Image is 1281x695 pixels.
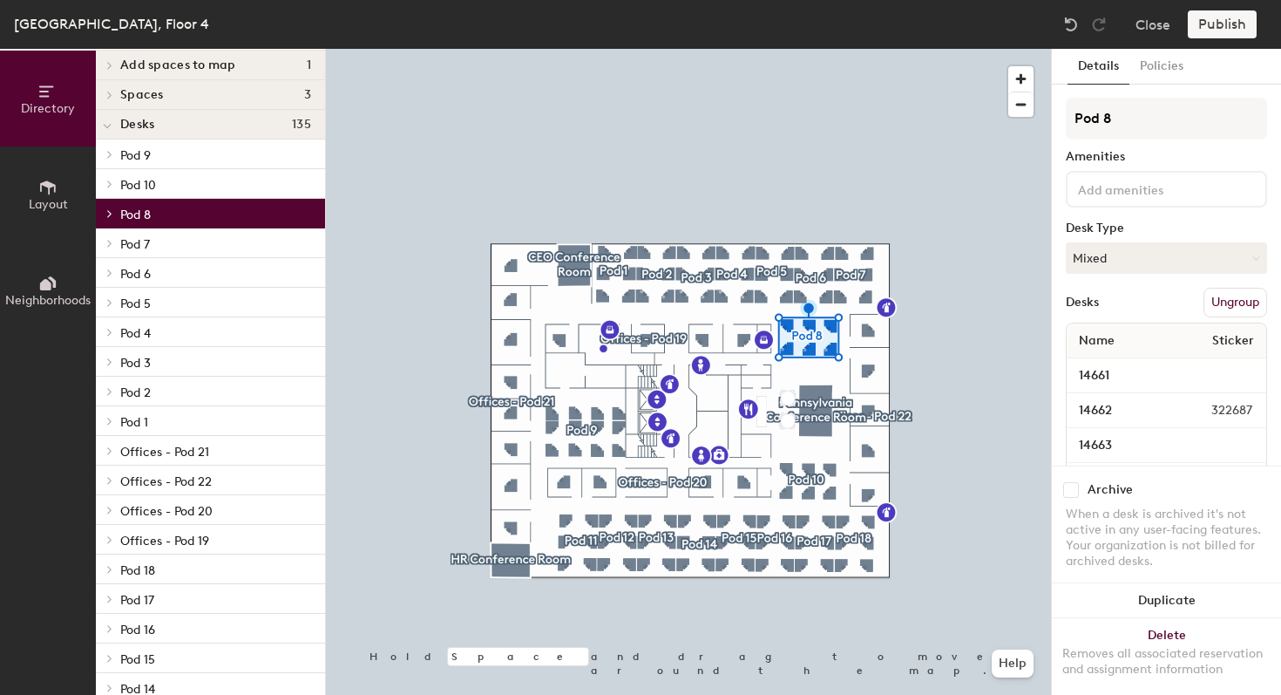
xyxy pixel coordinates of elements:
span: Name [1070,325,1123,357]
span: Spaces [120,88,164,102]
span: Sticker [1203,325,1263,357]
span: Pod 2 [120,385,151,400]
div: Desks [1066,296,1099,310]
span: Pod 3 [120,356,151,371]
button: DeleteRemoves all associated reservation and assignment information [1052,618,1281,695]
span: Pod 1 [120,415,148,430]
button: Ungroup [1203,288,1267,317]
span: 3 [304,88,311,102]
span: Pod 7 [120,237,150,252]
span: Pod 15 [120,652,155,667]
span: Pod 10 [120,178,156,193]
span: Layout [29,197,68,212]
span: Offices - Pod 22 [120,474,212,489]
span: Pod 8 [120,208,151,222]
div: When a desk is archived it's not active in any user-facing features. Your organization is not bil... [1066,507,1267,569]
span: Neighborhoods [5,293,91,308]
span: 322687 [1169,401,1263,420]
span: Offices - Pod 21 [120,445,209,460]
input: Unnamed desk [1070,364,1263,388]
span: Pod 4 [120,326,151,341]
div: Desk Type [1066,221,1267,235]
div: Removes all associated reservation and assignment information [1062,646,1271,678]
span: Pod 16 [120,623,155,637]
button: Policies [1129,49,1194,85]
span: Pod 9 [120,148,151,163]
span: Offices - Pod 20 [120,504,213,519]
div: [GEOGRAPHIC_DATA], Floor 4 [14,13,209,35]
button: Close [1135,10,1170,38]
span: Pod 6 [120,267,151,282]
span: Add spaces to map [120,58,236,72]
div: Amenities [1066,150,1267,164]
span: Desks [120,118,154,132]
img: Redo [1090,16,1108,33]
input: Unnamed desk [1070,433,1263,458]
span: Pod 18 [120,563,155,578]
input: Unnamed desk [1070,399,1169,423]
div: Archive [1088,483,1133,497]
span: Pod 17 [120,593,154,608]
span: 135 [292,118,311,132]
button: Duplicate [1052,583,1281,618]
img: Undo [1062,16,1080,33]
span: Pod 5 [120,296,151,311]
span: 1 [307,58,311,72]
button: Help [992,650,1034,678]
button: Details [1067,49,1129,85]
input: Add amenities [1074,178,1231,199]
span: Directory [21,101,75,116]
button: Mixed [1066,242,1267,274]
span: Offices - Pod 19 [120,534,209,549]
